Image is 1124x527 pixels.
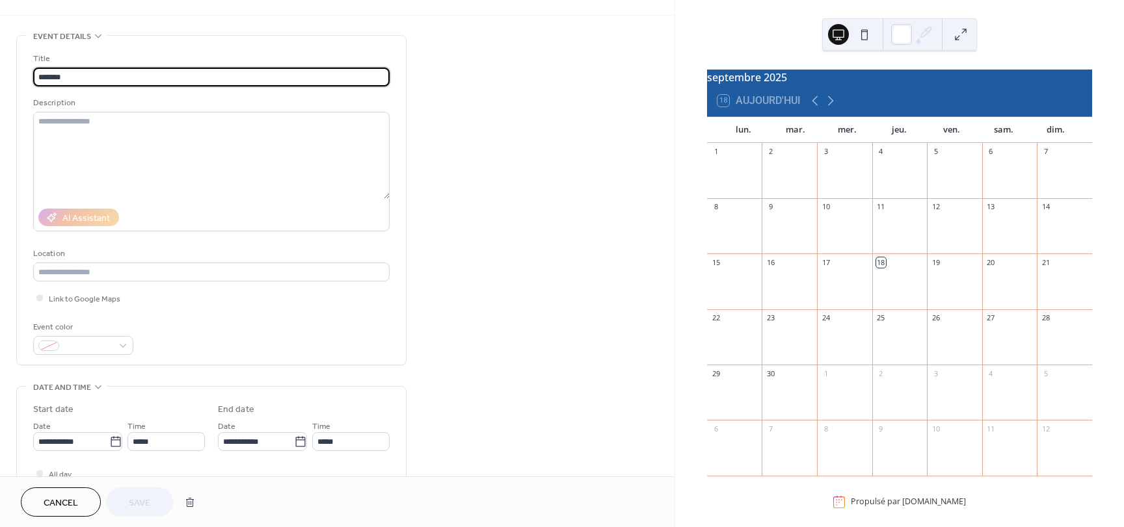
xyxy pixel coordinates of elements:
[876,368,886,378] div: 2
[851,496,966,508] div: Propulsé par
[21,487,101,517] button: Cancel
[822,117,874,143] div: mer.
[931,202,941,212] div: 12
[986,257,996,267] div: 20
[1041,202,1050,212] div: 14
[1041,313,1050,323] div: 28
[766,202,775,212] div: 9
[33,96,387,110] div: Description
[127,420,146,433] span: Time
[986,368,996,378] div: 4
[766,368,775,378] div: 30
[33,247,387,261] div: Location
[33,420,51,433] span: Date
[821,257,831,267] div: 17
[1041,257,1050,267] div: 21
[821,424,831,433] div: 8
[218,420,235,433] span: Date
[876,424,886,433] div: 9
[1041,147,1050,157] div: 7
[766,424,775,433] div: 7
[821,202,831,212] div: 10
[986,313,996,323] div: 27
[986,147,996,157] div: 6
[902,496,966,508] a: [DOMAIN_NAME]
[707,70,1092,85] div: septembre 2025
[931,147,941,157] div: 5
[49,292,120,306] span: Link to Google Maps
[931,257,941,267] div: 19
[711,202,721,212] div: 8
[766,147,775,157] div: 2
[49,468,72,482] span: All day
[876,147,886,157] div: 4
[769,117,822,143] div: mar.
[986,424,996,433] div: 11
[711,368,721,378] div: 29
[218,403,254,417] div: End date
[931,313,941,323] div: 26
[978,117,1030,143] div: sam.
[1030,117,1082,143] div: dim.
[711,313,721,323] div: 22
[33,403,74,417] div: Start date
[33,381,91,394] span: Date and time
[876,202,886,212] div: 11
[711,424,721,433] div: 6
[821,368,831,378] div: 1
[874,117,926,143] div: jeu.
[986,202,996,212] div: 13
[931,368,941,378] div: 3
[312,420,330,433] span: Time
[33,30,91,44] span: Event details
[876,313,886,323] div: 25
[821,313,831,323] div: 24
[931,424,941,433] div: 10
[1041,368,1050,378] div: 5
[711,257,721,267] div: 15
[711,147,721,157] div: 1
[33,52,387,66] div: Title
[766,313,775,323] div: 23
[926,117,978,143] div: ven.
[821,147,831,157] div: 3
[766,257,775,267] div: 16
[876,257,886,267] div: 18
[33,320,131,334] div: Event color
[1041,424,1050,433] div: 12
[717,117,769,143] div: lun.
[44,496,78,510] span: Cancel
